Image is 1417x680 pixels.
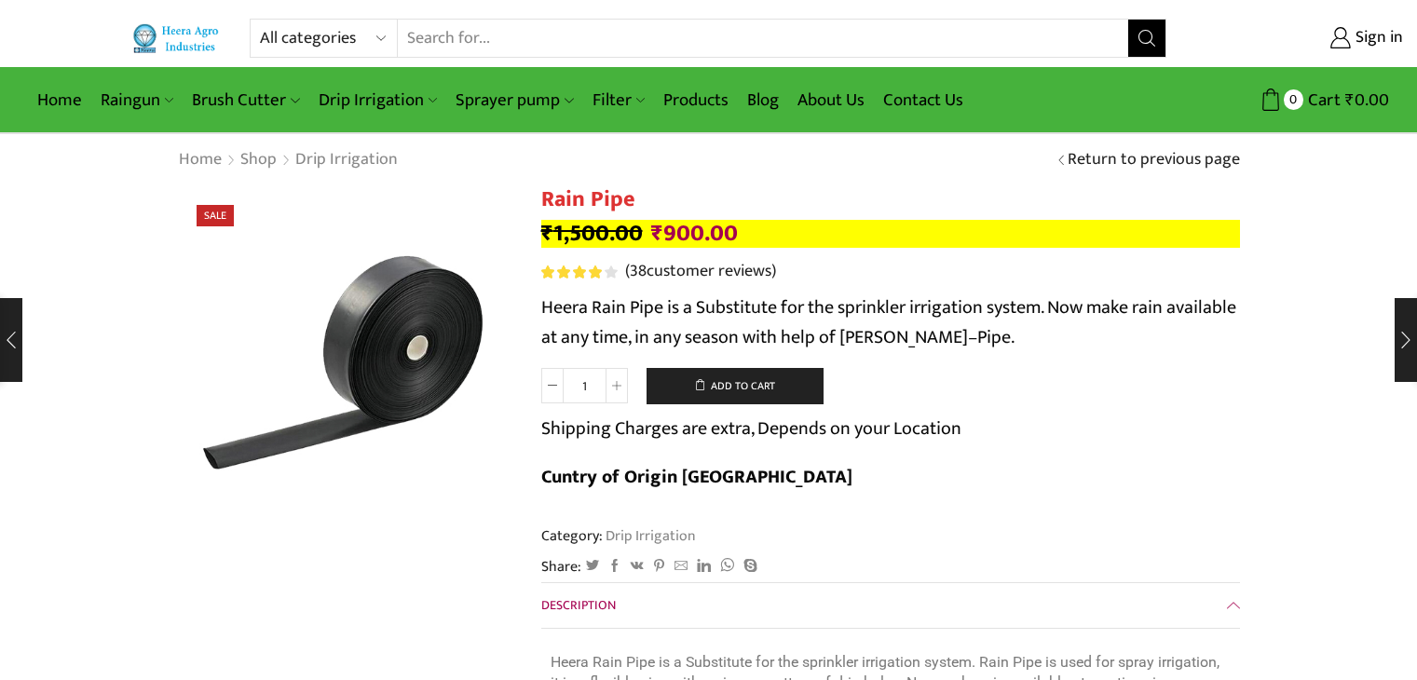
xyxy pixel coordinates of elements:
a: Shop [239,148,278,172]
a: About Us [788,78,874,122]
span: Rated out of 5 based on customer ratings [541,265,604,279]
a: Return to previous page [1068,148,1240,172]
a: Brush Cutter [183,78,308,122]
bdi: 0.00 [1345,86,1389,115]
a: Home [178,148,223,172]
bdi: 1,500.00 [541,214,643,252]
a: Blog [738,78,788,122]
span: ₹ [651,214,663,252]
a: Sprayer pump [446,78,582,122]
bdi: 900.00 [651,214,738,252]
button: Add to cart [647,368,824,405]
span: 38 [541,265,620,279]
a: 0 Cart ₹0.00 [1185,83,1389,117]
a: Home [28,78,91,122]
a: (38customer reviews) [625,260,776,284]
span: Sale [197,205,234,226]
button: Search button [1128,20,1165,57]
span: Description [541,594,616,616]
a: Description [541,583,1240,628]
input: Product quantity [564,368,606,403]
nav: Breadcrumb [178,148,399,172]
span: ₹ [1345,86,1355,115]
img: Heera Rain Pipe [178,186,513,522]
span: Sign in [1351,26,1403,50]
a: Drip Irrigation [309,78,446,122]
span: Cart [1303,88,1341,113]
span: Share: [541,556,581,578]
span: Category: [541,525,696,547]
a: Raingun [91,78,183,122]
span: Heera Rain Pipe is a Substitute for the sprinkler irrigation system. Now make rain available at a... [541,292,1236,353]
span: ₹ [541,214,553,252]
span: 0 [1284,89,1303,109]
div: Rated 4.13 out of 5 [541,265,617,279]
a: Contact Us [874,78,973,122]
input: Search for... [398,20,1129,57]
a: Filter [583,78,654,122]
h1: Rain Pipe [541,186,1240,213]
b: Cuntry of Origin [GEOGRAPHIC_DATA] [541,461,852,493]
p: Shipping Charges are extra, Depends on your Location [541,414,961,443]
a: Products [654,78,738,122]
a: Drip Irrigation [294,148,399,172]
a: Sign in [1194,21,1403,55]
a: Drip Irrigation [603,524,696,548]
span: 38 [630,257,647,285]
